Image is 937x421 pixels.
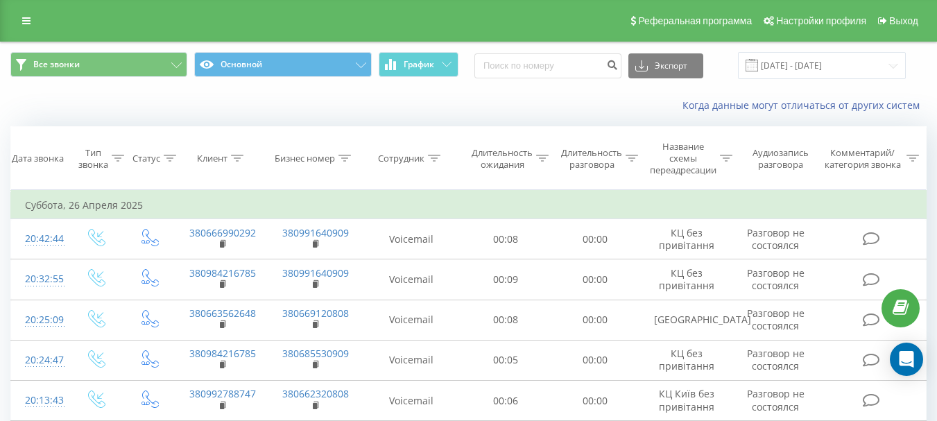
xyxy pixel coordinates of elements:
td: 00:09 [461,259,551,300]
a: Когда данные могут отличаться от других систем [682,98,927,112]
td: [GEOGRAPHIC_DATA] [640,300,733,340]
div: Длительность ожидания [472,147,533,171]
span: Все звонки [33,59,80,70]
td: 00:00 [551,219,640,259]
td: Voicemail [361,340,461,380]
div: Статус [132,153,160,164]
button: Основной [194,52,371,77]
a: 380991640909 [282,266,349,280]
button: Все звонки [10,52,187,77]
div: Комментарий/категория звонка [822,147,903,171]
a: 380663562648 [189,307,256,320]
td: 00:00 [551,300,640,340]
div: Дата звонка [12,153,64,164]
td: Voicemail [361,300,461,340]
div: Название схемы переадресации [650,141,716,176]
div: Тип звонка [78,147,108,171]
td: 00:08 [461,219,551,259]
a: 380666990292 [189,226,256,239]
td: Суббота, 26 Апреля 2025 [11,191,927,219]
td: КЦ без привітання [640,340,733,380]
div: 20:24:47 [25,347,54,374]
a: 380662320808 [282,387,349,400]
td: 00:00 [551,259,640,300]
span: Разговор не состоялся [747,347,805,372]
div: Сотрудник [378,153,424,164]
span: График [404,60,434,69]
div: 20:42:44 [25,225,54,252]
div: Open Intercom Messenger [890,343,923,376]
div: Аудиозапись разговора [746,147,816,171]
span: Разговор не состоялся [747,226,805,252]
td: КЦ без привітання [640,259,733,300]
button: График [379,52,458,77]
a: 380685530909 [282,347,349,360]
div: Длительность разговора [561,147,622,171]
a: 380984216785 [189,266,256,280]
input: Поиск по номеру [474,53,621,78]
a: 380669120808 [282,307,349,320]
div: 20:13:43 [25,387,54,414]
a: 380992788747 [189,387,256,400]
span: Реферальная программа [638,15,752,26]
div: 20:32:55 [25,266,54,293]
span: Разговор не состоялся [747,387,805,413]
span: Разговор не состоялся [747,266,805,292]
div: Бизнес номер [275,153,335,164]
td: 00:08 [461,300,551,340]
div: Клиент [197,153,227,164]
td: КЦ без привітання [640,219,733,259]
td: Voicemail [361,381,461,421]
td: Voicemail [361,219,461,259]
a: 380991640909 [282,226,349,239]
td: 00:05 [461,340,551,380]
td: 00:00 [551,340,640,380]
button: Экспорт [628,53,703,78]
td: КЦ Київ без привітання [640,381,733,421]
div: 20:25:09 [25,307,54,334]
span: Выход [889,15,918,26]
td: 00:06 [461,381,551,421]
a: 380984216785 [189,347,256,360]
td: 00:00 [551,381,640,421]
td: Voicemail [361,259,461,300]
span: Настройки профиля [776,15,866,26]
span: Разговор не состоялся [747,307,805,332]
